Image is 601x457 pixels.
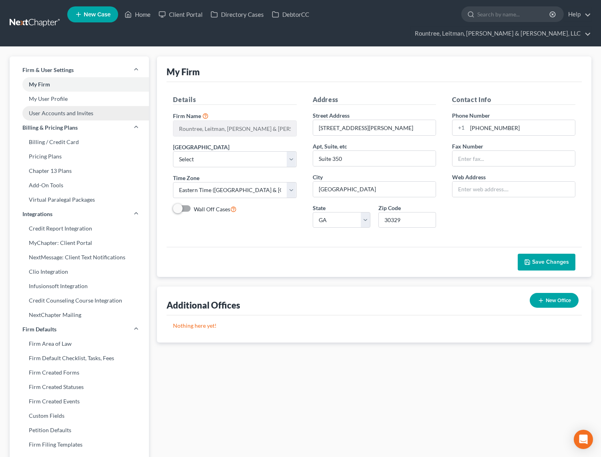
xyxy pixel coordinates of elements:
[10,77,149,92] a: My Firm
[167,66,200,78] div: My Firm
[194,206,230,212] span: Wall Off Cases
[10,120,149,135] a: Billing & Pricing Plans
[22,210,52,218] span: Integrations
[10,337,149,351] a: Firm Area of Law
[84,12,111,18] span: New Case
[518,254,575,271] button: Save Changes
[207,7,268,22] a: Directory Cases
[313,151,436,166] input: (optional)
[10,221,149,236] a: Credit Report Integration
[10,106,149,120] a: User Accounts and Invites
[10,178,149,192] a: Add-On Tools
[10,293,149,308] a: Credit Counseling Course Integration
[173,322,575,330] p: Nothing here yet!
[10,92,149,106] a: My User Profile
[313,120,436,135] input: Enter address...
[313,95,436,105] h5: Address
[10,250,149,265] a: NextMessage: Client Text Notifications
[10,192,149,207] a: Virtual Paralegal Packages
[10,236,149,250] a: MyChapter: Client Portal
[452,95,575,105] h5: Contact Info
[477,7,551,22] input: Search by name...
[411,26,591,41] a: Rountree, Leitman, [PERSON_NAME] & [PERSON_NAME], LLC
[10,265,149,279] a: Clio Integration
[22,325,56,333] span: Firm Defaults
[313,111,350,120] label: Street Address
[378,204,401,212] label: Zip Code
[121,7,155,22] a: Home
[564,7,591,22] a: Help
[378,212,436,228] input: XXXXX
[530,293,579,308] button: New Office
[452,120,467,135] div: +1
[10,351,149,365] a: Firm Default Checklist, Tasks, Fees
[10,207,149,221] a: Integrations
[173,121,296,136] input: Enter name...
[452,173,486,181] label: Web Address
[10,423,149,437] a: Petition Defaults
[452,182,575,197] input: Enter web address....
[10,63,149,77] a: Firm & User Settings
[574,430,593,449] div: Open Intercom Messenger
[452,151,575,166] input: Enter fax...
[10,279,149,293] a: Infusionsoft Integration
[452,111,490,120] label: Phone Number
[10,308,149,322] a: NextChapter Mailing
[313,182,436,197] input: Enter city...
[10,164,149,178] a: Chapter 13 Plans
[10,437,149,452] a: Firm Filing Templates
[22,66,74,74] span: Firm & User Settings
[10,135,149,149] a: Billing / Credit Card
[155,7,207,22] a: Client Portal
[173,143,229,151] label: [GEOGRAPHIC_DATA]
[173,95,296,105] h5: Details
[167,299,240,311] div: Additional Offices
[532,259,569,265] span: Save Changes
[10,380,149,394] a: Firm Created Statuses
[268,7,313,22] a: DebtorCC
[313,204,326,212] label: State
[313,142,347,150] label: Apt, Suite, etc
[10,365,149,380] a: Firm Created Forms
[10,394,149,409] a: Firm Created Events
[467,120,575,135] input: Enter phone...
[10,149,149,164] a: Pricing Plans
[313,173,323,181] label: City
[173,174,199,182] label: Time Zone
[452,142,483,150] label: Fax Number
[173,112,201,119] span: Firm Name
[22,124,78,132] span: Billing & Pricing Plans
[10,409,149,423] a: Custom Fields
[10,322,149,337] a: Firm Defaults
